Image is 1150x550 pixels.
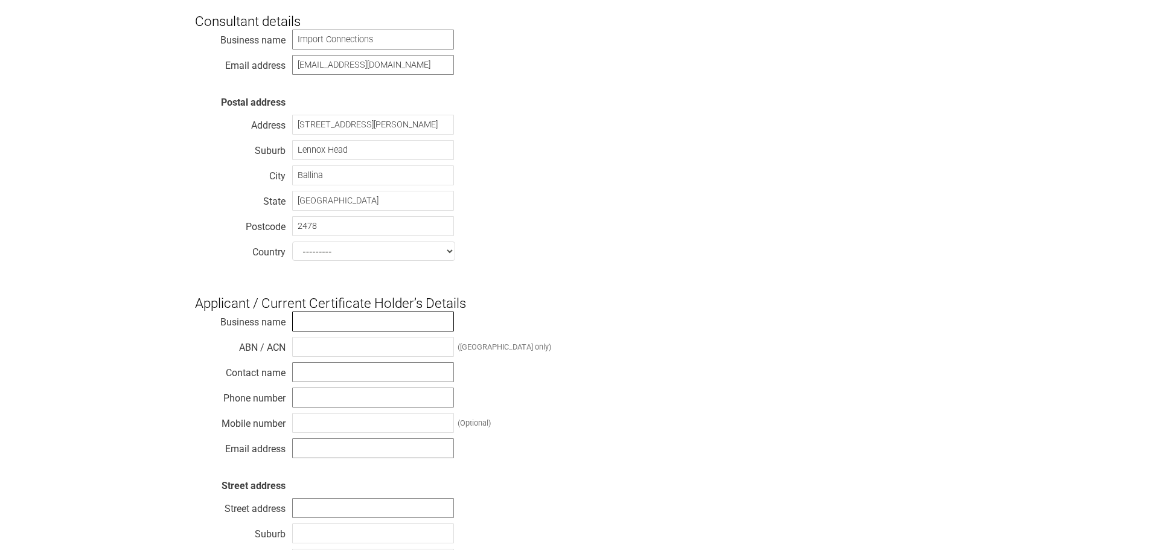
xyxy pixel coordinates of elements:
div: Suburb [195,142,286,154]
div: Business name [195,31,286,43]
div: Phone number [195,389,286,401]
div: ([GEOGRAPHIC_DATA] only) [458,342,551,351]
div: Country [195,243,286,255]
div: Address [195,117,286,129]
div: Street address [195,500,286,512]
strong: Postal address [221,97,286,108]
div: Suburb [195,525,286,537]
div: Contact name [195,364,286,376]
div: Postcode [195,218,286,230]
div: State [195,193,286,205]
div: Email address [195,440,286,452]
div: Business name [195,313,286,325]
div: Mobile number [195,415,286,427]
div: City [195,167,286,179]
div: Email address [195,57,286,69]
div: (Optional) [458,418,491,427]
h3: Applicant / Current Certificate Holder’s Details [195,275,956,311]
strong: Street address [222,480,286,491]
div: ABN / ACN [195,339,286,351]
